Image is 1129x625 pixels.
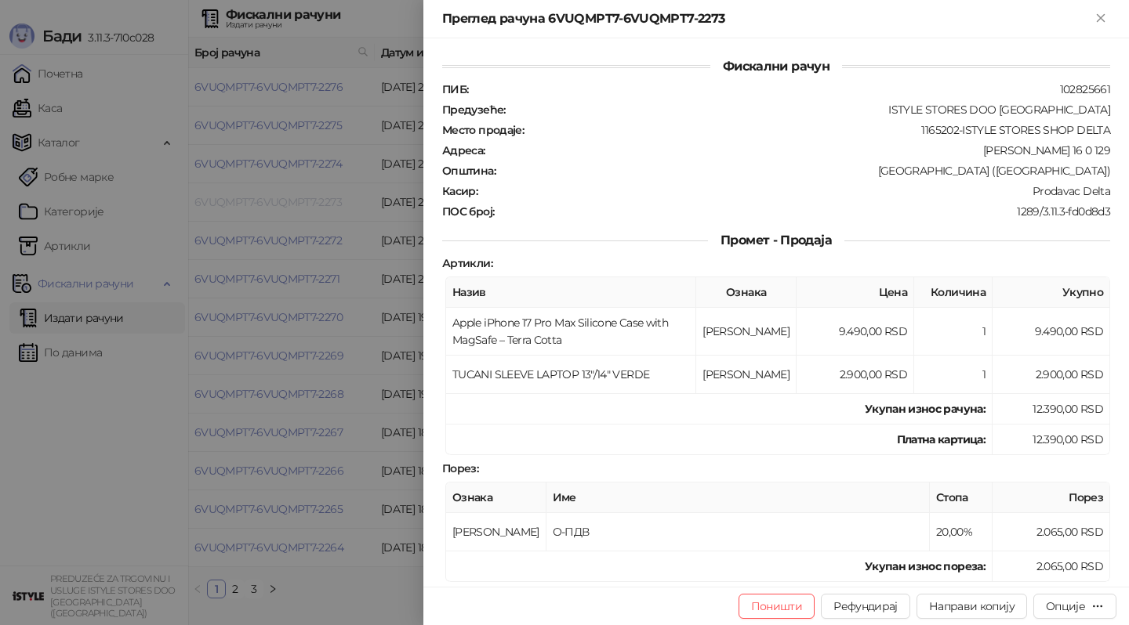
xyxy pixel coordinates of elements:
strong: Касир : [442,184,477,198]
td: 2.900,00 RSD [993,356,1110,394]
div: [GEOGRAPHIC_DATA] ([GEOGRAPHIC_DATA]) [497,164,1112,178]
div: ISTYLE STORES DOO [GEOGRAPHIC_DATA] [507,103,1112,117]
td: TUCANI SLEEVE LAPTOP 13"/14" VERDE [446,356,696,394]
td: 20,00% [930,513,993,551]
button: Опције [1033,594,1116,619]
td: 2.065,00 RSD [993,513,1110,551]
div: [PERSON_NAME] 16 0 129 [487,143,1112,157]
strong: Место продаје : [442,123,524,137]
th: Укупно [993,277,1110,308]
td: 1 [914,308,993,356]
strong: ПИБ : [442,82,468,96]
div: 102825661 [470,82,1112,96]
td: 2.900,00 RSD [797,356,914,394]
td: 9.490,00 RSD [993,308,1110,356]
div: Опције [1046,599,1085,613]
th: Ознака [446,482,546,513]
div: 1289/3.11.3-fd0d8d3 [496,204,1112,219]
th: Порез [993,482,1110,513]
th: Име [546,482,930,513]
th: Цена [797,277,914,308]
th: Количина [914,277,993,308]
td: [PERSON_NAME] [446,513,546,551]
td: 9.490,00 RSD [797,308,914,356]
td: Apple iPhone 17 Pro Max Silicone Case with MagSafe – Terra Cotta [446,308,696,356]
div: Преглед рачуна 6VUQMPT7-6VUQMPT7-2273 [442,9,1091,28]
td: 1 [914,356,993,394]
div: 1165202-ISTYLE STORES SHOP DELTA [525,123,1112,137]
div: Prodavac Delta [479,184,1112,198]
strong: Адреса : [442,143,485,157]
th: Стопа [930,482,993,513]
td: О-ПДВ [546,513,930,551]
strong: Укупан износ рачуна : [865,402,986,416]
span: Фискални рачун [710,59,842,74]
th: Назив [446,277,696,308]
strong: Платна картица : [897,432,986,446]
span: Направи копију [929,599,1015,613]
strong: Укупан износ пореза: [865,559,986,573]
td: [PERSON_NAME] [696,308,797,356]
button: Направи копију [917,594,1027,619]
button: Рефундирај [821,594,910,619]
strong: Порез : [442,461,478,475]
td: 12.390,00 RSD [993,424,1110,455]
td: [PERSON_NAME] [696,356,797,394]
td: 12.390,00 RSD [993,394,1110,424]
span: Промет - Продаја [708,233,844,247]
strong: Предузеће : [442,103,506,117]
strong: Артикли : [442,256,492,270]
strong: ПОС број : [442,204,494,219]
strong: Општина : [442,164,496,178]
td: 2.065,00 RSD [993,551,1110,582]
button: Поништи [739,594,815,619]
th: Ознака [696,277,797,308]
button: Close [1091,9,1110,28]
